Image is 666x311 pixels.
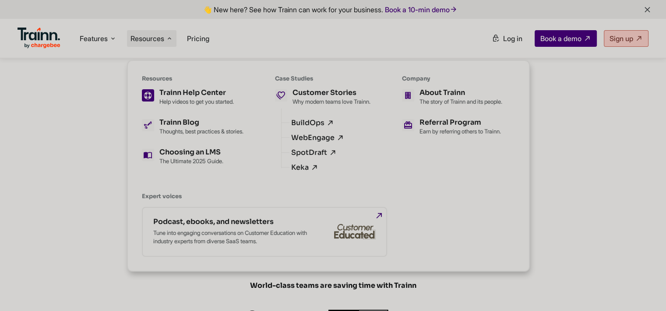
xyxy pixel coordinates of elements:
[142,149,243,164] a: Choosing an LMS The Ultimate 2025 Guide.
[275,89,370,105] a: Customer Stories Why modern teams love Trainn.
[604,30,648,47] a: Sign up
[5,5,661,14] div: 👋 New here? See how Trainn can work for your business.
[142,75,243,82] div: Resources
[292,89,370,96] div: Customer Stories
[540,34,581,43] span: Book a demo
[130,34,164,43] span: Resources
[159,128,243,135] p: Thoughts, best practices & stories.
[159,119,243,126] div: Trainn Blog
[159,149,223,156] div: Choosing an LMS
[402,89,502,105] a: About Trainn The story of Trainn and its people.
[153,229,311,245] p: Tune into engaging conversations on Customer Education with industry experts from diverse SaaS te...
[291,164,318,171] a: Keka
[80,34,108,43] span: Features
[419,128,501,135] p: Earn by referring others to Trainn.
[383,3,459,16] a: Book a 10-min demo
[622,269,666,311] iframe: Chat Widget
[187,34,209,43] a: Pricing
[419,119,501,126] div: Referral Program
[503,34,522,43] span: Log in
[291,119,334,127] a: BuildOps
[142,89,243,105] a: Trainn Help Center Help videos to get you started.
[153,218,311,225] div: Podcast, ebooks, and newsletters
[419,89,502,96] div: About Trainn
[486,31,528,46] a: Log in
[419,98,502,105] p: The story of Trainn and its people.
[402,119,502,135] a: Referral Program Earn by referring others to Trainn.
[159,98,234,105] p: Help videos to get you started.
[291,134,344,142] a: WebEngage
[159,89,234,96] div: Trainn Help Center
[18,28,60,49] img: Trainn Logo
[275,75,370,82] div: Case Studies
[292,98,370,105] p: Why modern teams love Trainn.
[622,269,666,311] div: Widget de chat
[123,281,543,290] span: World-class teams are saving time with Trainn
[291,149,337,157] a: SpotDraft
[535,30,597,47] a: Book a demo
[142,119,243,135] a: Trainn Blog Thoughts, best practices & stories.
[334,224,376,240] img: customer-educated-gray.b42eccd.svg
[142,192,502,200] div: Expert voices
[142,207,387,257] a: Podcast, ebooks, and newsletters Tune into engaging conversations on Customer Education with indu...
[402,75,502,82] div: Company
[610,34,633,43] span: Sign up
[159,157,223,164] p: The Ultimate 2025 Guide.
